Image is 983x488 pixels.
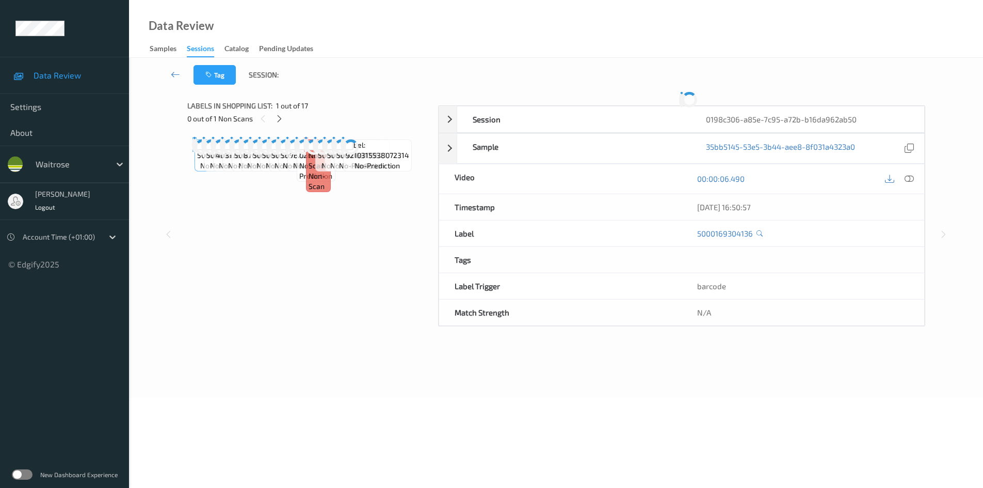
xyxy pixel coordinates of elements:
[706,141,855,155] a: 35bb5145-53e5-3b44-aee8-8f031a4323a0
[439,106,925,133] div: Session0198c306-a85e-7c95-a72b-b16da962ab50
[697,202,909,212] div: [DATE] 16:50:57
[439,194,682,220] div: Timestamp
[276,101,308,111] span: 1 out of 17
[187,101,272,111] span: Labels in shopping list:
[200,161,246,171] span: no-prediction
[259,42,324,56] a: Pending Updates
[194,65,236,85] button: Tag
[439,221,682,246] div: Label
[697,228,753,239] a: 5000169304136
[219,161,264,171] span: no-prediction
[275,161,320,171] span: no-prediction
[330,161,376,171] span: no-prediction
[150,42,187,56] a: Samples
[149,21,214,31] div: Data Review
[309,171,328,192] span: non-scan
[439,133,925,164] div: Sample35bb5145-53e5-3b44-aee8-8f031a4323a0
[224,42,259,56] a: Catalog
[439,273,682,299] div: Label Trigger
[187,112,431,125] div: 0 out of 1 Non Scans
[682,300,924,325] div: N/A
[354,161,400,171] span: no-prediction
[439,164,682,194] div: Video
[439,300,682,325] div: Match Strength
[457,106,690,132] div: Session
[150,43,176,56] div: Samples
[266,161,311,171] span: no-prediction
[339,161,384,171] span: no-prediction
[228,161,273,171] span: no-prediction
[682,273,924,299] div: barcode
[187,42,224,57] a: Sessions
[309,140,328,171] span: Label: Non-Scan
[187,43,214,57] div: Sessions
[210,161,255,171] span: no-prediction
[346,140,409,161] span: Label: 9210315538072314
[247,161,293,171] span: no-prediction
[457,134,690,163] div: Sample
[299,161,333,181] span: no-prediction
[439,247,682,273] div: Tags
[697,174,745,184] a: 00:00:06.490
[256,161,302,171] span: no-prediction
[293,161,339,171] span: no-prediction
[259,43,313,56] div: Pending Updates
[690,106,924,132] div: 0198c306-a85e-7c95-a72b-b16da962ab50
[249,70,279,80] span: Session:
[283,161,328,171] span: no-prediction
[238,161,284,171] span: no-prediction
[224,43,249,56] div: Catalog
[321,161,367,171] span: no-prediction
